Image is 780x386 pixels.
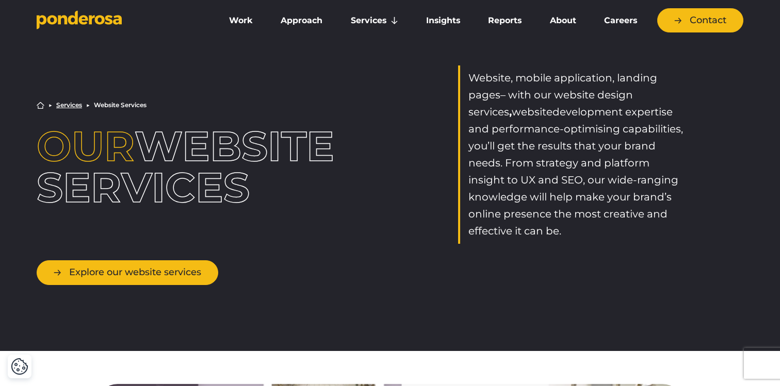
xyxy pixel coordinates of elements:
[37,121,135,171] span: Our
[339,10,410,31] a: Services
[37,126,322,208] h1: Website Services
[468,72,657,101] span: , mobile application, landing page
[468,106,683,169] span: development expertise and performance-optimising capabilities, you’ll get the results that your b...
[468,72,511,84] span: Website
[94,102,147,108] li: Website Services
[37,260,218,284] a: Explore our website services
[56,102,82,108] a: Services
[86,102,90,108] li: ▶︎
[468,89,633,118] span: – with our website design services
[468,157,678,237] span: From strategy and platform insight to UX and SEO, our wide-ranging knowledge will help make your ...
[476,10,533,31] a: Reports
[495,89,500,101] span: s
[468,70,684,240] p: website
[217,10,265,31] a: Work
[11,358,28,375] img: Revisit consent button
[509,106,512,118] span: ,
[48,102,52,108] li: ▶︎
[11,358,28,375] button: Cookie Settings
[37,102,44,109] a: Home
[37,10,202,31] a: Go to homepage
[538,10,588,31] a: About
[269,10,334,31] a: Approach
[414,10,472,31] a: Insights
[657,8,743,32] a: Contact
[592,10,649,31] a: Careers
